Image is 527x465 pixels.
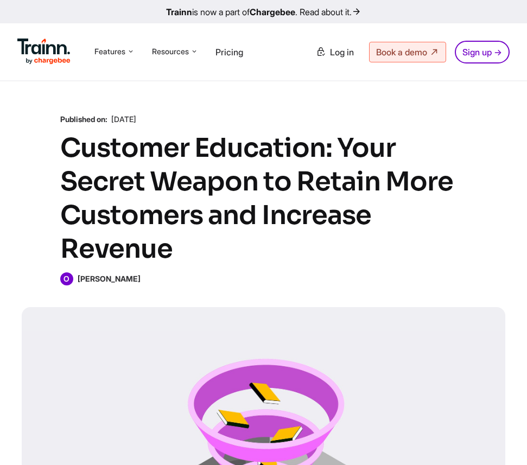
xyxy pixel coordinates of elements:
[309,42,360,62] a: Log in
[455,41,510,63] a: Sign up →
[94,46,125,57] span: Features
[60,272,73,285] span: O
[17,39,71,65] img: Trainn Logo
[60,131,467,266] h1: Customer Education: Your Secret Weapon to Retain More Customers and Increase Revenue
[369,42,446,62] a: Book a demo
[152,46,189,57] span: Resources
[330,47,354,58] span: Log in
[78,274,141,283] b: [PERSON_NAME]
[376,47,427,58] span: Book a demo
[166,7,192,17] b: Trainn
[60,114,107,124] b: Published on:
[473,413,527,465] iframe: Chat Widget
[215,47,243,58] a: Pricing
[111,114,136,124] span: [DATE]
[250,7,295,17] b: Chargebee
